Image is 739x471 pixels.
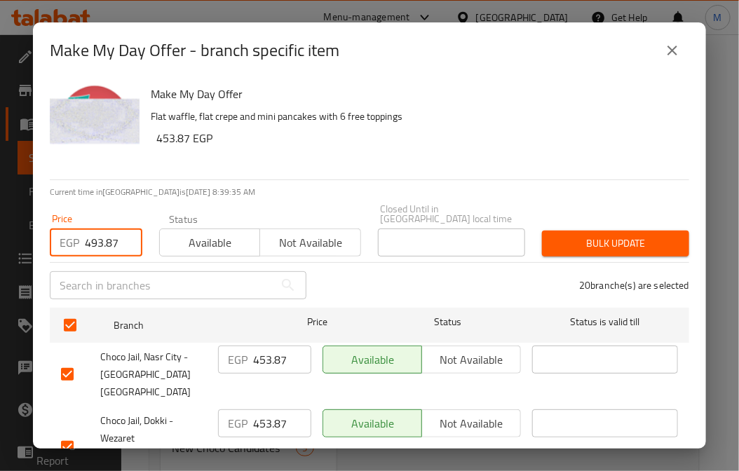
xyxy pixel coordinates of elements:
span: Bulk update [553,235,678,252]
p: EGP [228,351,248,368]
h6: 453.87 EGP [156,128,678,148]
p: 20 branche(s) are selected [579,278,689,292]
span: Not available [428,414,515,434]
input: Please enter price [253,346,311,374]
input: Search in branches [50,271,274,299]
button: Available [323,409,422,437]
h2: Make My Day Offer - branch specific item [50,39,339,62]
p: EGP [60,234,79,251]
span: Status is valid till [532,313,678,331]
button: Bulk update [542,231,689,257]
span: Branch [114,317,259,334]
p: Flat waffle, flat crepe and mini pancakes with 6 free toppings [151,108,678,125]
button: Not available [421,409,521,437]
span: Not available [266,233,355,253]
h6: Make My Day Offer [151,84,678,104]
p: Current time in [GEOGRAPHIC_DATA] is [DATE] 8:39:35 AM [50,186,689,198]
p: EGP [228,415,248,432]
button: Available [323,346,422,374]
button: close [656,34,689,67]
button: Available [159,228,260,257]
button: Not available [421,346,521,374]
span: Available [329,350,416,370]
span: Status [375,313,521,331]
input: Please enter price [85,228,142,257]
span: Price [271,313,364,331]
span: Choco Jail, Nasr City - [GEOGRAPHIC_DATA] [GEOGRAPHIC_DATA] [100,348,207,401]
span: Available [329,414,416,434]
span: Available [165,233,255,253]
input: Please enter price [253,409,311,437]
button: Not available [259,228,360,257]
img: Make My Day Offer [50,84,140,174]
span: Not available [428,350,515,370]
